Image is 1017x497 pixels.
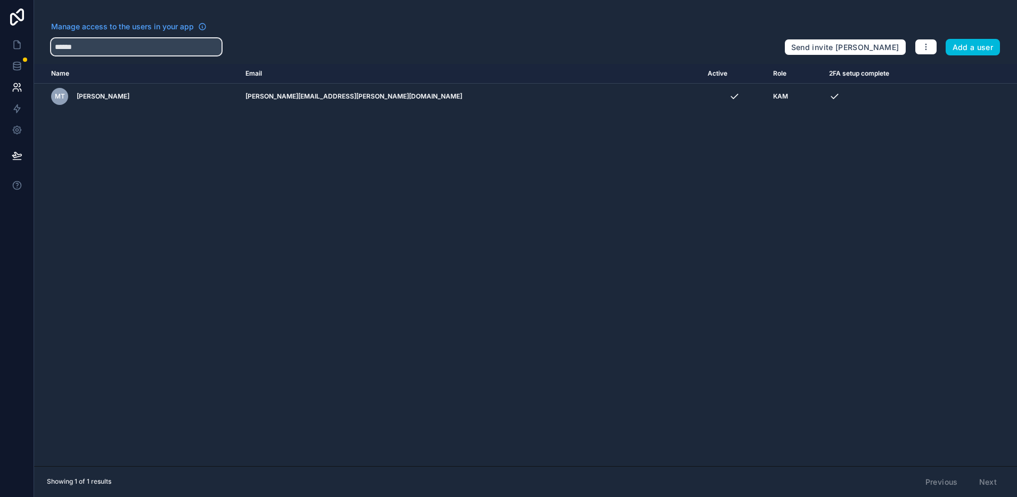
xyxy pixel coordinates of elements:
[51,21,194,32] span: Manage access to the users in your app
[47,477,111,486] span: Showing 1 of 1 results
[946,39,1000,56] button: Add a user
[55,92,65,101] span: MT
[701,64,767,84] th: Active
[34,64,239,84] th: Name
[767,64,823,84] th: Role
[77,92,129,101] span: [PERSON_NAME]
[239,64,702,84] th: Email
[784,39,906,56] button: Send invite [PERSON_NAME]
[34,64,1017,466] div: scrollable content
[51,21,207,32] a: Manage access to the users in your app
[239,84,702,110] td: [PERSON_NAME][EMAIL_ADDRESS][PERSON_NAME][DOMAIN_NAME]
[773,92,788,101] span: KAM
[823,64,970,84] th: 2FA setup complete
